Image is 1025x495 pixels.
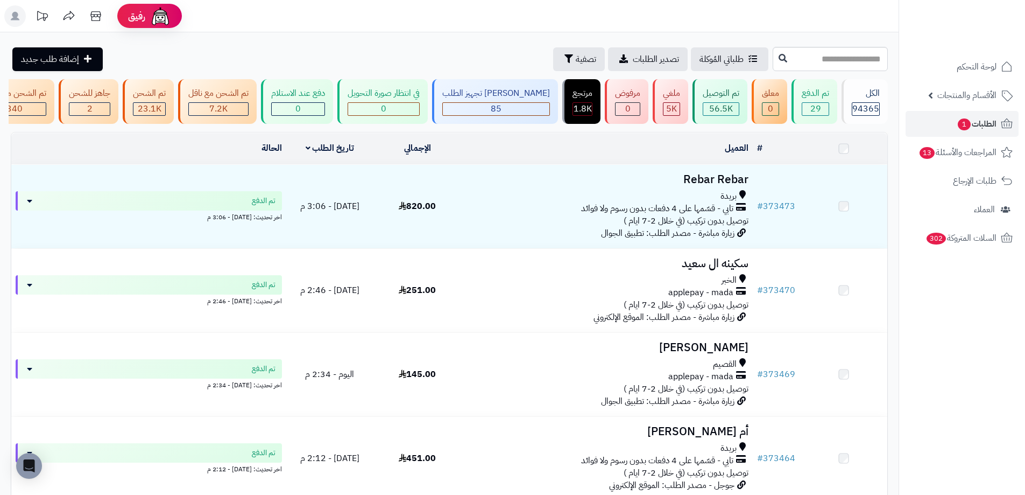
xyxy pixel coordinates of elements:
a: في انتظار صورة التحويل 0 [335,79,430,124]
a: تصدير الطلبات [608,47,688,71]
div: 7223 [189,103,248,115]
a: طلبات الإرجاع [906,168,1019,194]
a: تاريخ الطلب [306,142,355,155]
span: 0 [625,102,631,115]
img: logo-2.png [952,27,1015,50]
span: 0 [381,102,386,115]
div: اخر تحديث: [DATE] - 2:46 م [16,295,282,306]
span: زيارة مباشرة - مصدر الطلب: تطبيق الجوال [601,395,734,408]
a: #373464 [757,452,795,465]
span: إضافة طلب جديد [21,53,79,66]
span: 5K [666,102,677,115]
span: 13 [920,147,935,159]
span: تابي - قسّمها على 4 دفعات بدون رسوم ولا فوائد [581,203,733,215]
span: 820.00 [399,200,436,213]
h3: [PERSON_NAME] [465,341,748,354]
span: تم الدفع [252,448,275,458]
div: اخر تحديث: [DATE] - 2:34 م [16,379,282,390]
a: #373470 [757,284,795,297]
h3: Rebar Rebar [465,173,748,186]
div: [PERSON_NAME] تجهيز الطلب [442,87,550,100]
div: 0 [272,103,324,115]
div: ملغي [663,87,680,100]
a: إضافة طلب جديد [12,47,103,71]
span: 7.2K [209,102,228,115]
span: 23.1K [138,102,161,115]
span: المراجعات والأسئلة [918,145,996,160]
a: تم الشحن مع ناقل 7.2K [176,79,259,124]
span: الخبر [722,274,737,287]
span: توصيل بدون تركيب (في خلال 2-7 ايام ) [624,382,748,395]
div: معلق [762,87,779,100]
span: 1.8K [574,102,592,115]
div: مرفوض [615,87,640,100]
span: 56.5K [709,102,733,115]
a: الإجمالي [404,142,431,155]
div: 2 [69,103,110,115]
h3: سكينه ال سعيد [465,257,748,270]
a: تحديثات المنصة [29,5,55,30]
a: الحالة [261,142,282,155]
span: تم الدفع [252,196,275,206]
div: جاهز للشحن [69,87,110,100]
span: تصدير الطلبات [633,53,679,66]
span: زيارة مباشرة - مصدر الطلب: الموقع الإلكتروني [593,311,734,324]
div: تم الشحن مع ناقل [188,87,249,100]
div: Open Intercom Messenger [16,453,42,479]
span: تم الدفع [252,364,275,374]
div: 56466 [703,103,739,115]
span: [DATE] - 3:06 م [300,200,359,213]
a: ملغي 5K [651,79,690,124]
a: العميل [725,142,748,155]
span: تم الدفع [252,280,275,290]
span: 451.00 [399,452,436,465]
span: طلبات الإرجاع [953,173,996,189]
span: 251.00 [399,284,436,297]
div: الكل [852,87,880,100]
a: [PERSON_NAME] تجهيز الطلب 85 [430,79,560,124]
div: دفع عند الاستلام [271,87,325,100]
span: applepay - mada [668,287,733,299]
span: تابي - قسّمها على 4 دفعات بدون رسوم ولا فوائد [581,455,733,467]
span: 1 [958,118,971,130]
div: تم الدفع [802,87,829,100]
a: تم الدفع 29 [789,79,839,124]
a: تم التوصيل 56.5K [690,79,750,124]
span: # [757,452,763,465]
a: طلباتي المُوكلة [691,47,768,71]
span: السلات المتروكة [925,231,996,246]
a: المراجعات والأسئلة13 [906,140,1019,165]
span: 29 [810,102,821,115]
span: # [757,284,763,297]
span: جوجل - مصدر الطلب: الموقع الإلكتروني [609,479,734,492]
a: # [757,142,762,155]
span: 145.00 [399,368,436,381]
span: توصيل بدون تركيب (في خلال 2-7 ايام ) [624,214,748,227]
a: مرفوض 0 [603,79,651,124]
span: العملاء [974,202,995,217]
span: 340 [6,102,23,115]
div: 1806 [573,103,592,115]
div: 23076 [133,103,165,115]
span: [DATE] - 2:12 م [300,452,359,465]
div: 0 [348,103,419,115]
span: الطلبات [957,116,996,131]
span: 2 [87,102,93,115]
span: اليوم - 2:34 م [305,368,354,381]
a: الطلبات1 [906,111,1019,137]
span: بريدة [720,442,737,455]
span: لوحة التحكم [957,59,996,74]
a: #373469 [757,368,795,381]
div: 29 [802,103,829,115]
div: في انتظار صورة التحويل [348,87,420,100]
span: # [757,368,763,381]
a: دفع عند الاستلام 0 [259,79,335,124]
div: 85 [443,103,549,115]
span: [DATE] - 2:46 م [300,284,359,297]
div: 4954 [663,103,680,115]
span: # [757,200,763,213]
span: 0 [768,102,773,115]
a: الكل94365 [839,79,890,124]
span: طلباتي المُوكلة [699,53,744,66]
a: مرتجع 1.8K [560,79,603,124]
